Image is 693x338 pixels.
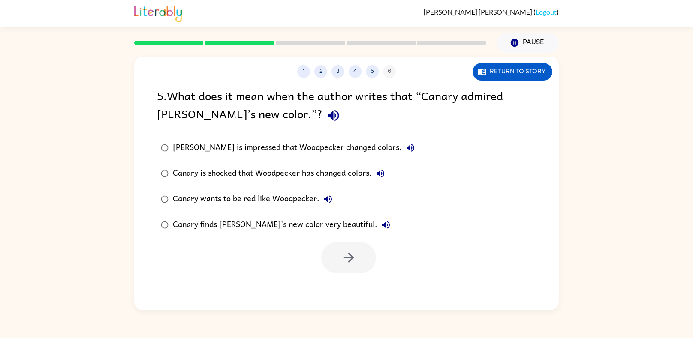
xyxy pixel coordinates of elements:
button: Pause [497,33,559,53]
a: Logout [536,8,557,16]
div: Canary is shocked that Woodpecker has changed colors. [173,165,389,182]
span: [PERSON_NAME] [PERSON_NAME] [424,8,533,16]
button: Canary finds [PERSON_NAME]'s new color very beautiful. [377,216,395,233]
button: Canary wants to be red like Woodpecker. [319,191,337,208]
button: Canary is shocked that Woodpecker has changed colors. [372,165,389,182]
button: [PERSON_NAME] is impressed that Woodpecker changed colors. [402,139,419,156]
button: Return to story [473,63,552,81]
button: 2 [314,65,327,78]
div: Canary finds [PERSON_NAME]'s new color very beautiful. [173,216,395,233]
div: [PERSON_NAME] is impressed that Woodpecker changed colors. [173,139,419,156]
button: 1 [297,65,310,78]
div: Canary wants to be red like Woodpecker. [173,191,337,208]
div: ( ) [424,8,559,16]
button: 4 [349,65,362,78]
button: 5 [366,65,379,78]
img: Literably [134,3,182,22]
div: 5 . What does it mean when the author writes that “Canary admired [PERSON_NAME]’s new color.”? [157,87,536,126]
button: 3 [331,65,344,78]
